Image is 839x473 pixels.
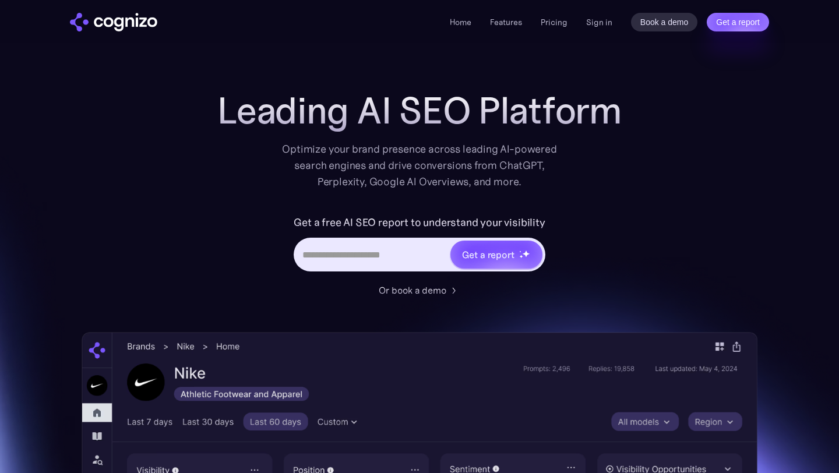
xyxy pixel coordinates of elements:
a: Get a reportstarstarstar [449,239,544,270]
a: Sign in [586,15,612,29]
a: Home [450,17,471,27]
img: star [519,250,521,252]
a: home [70,13,157,31]
h1: Leading AI SEO Platform [217,90,622,132]
img: cognizo logo [70,13,157,31]
div: Or book a demo [379,283,446,297]
a: Get a report [707,13,769,31]
a: Pricing [541,17,567,27]
label: Get a free AI SEO report to understand your visibility [294,213,545,232]
div: Optimize your brand presence across leading AI-powered search engines and drive conversions from ... [276,141,563,190]
a: Or book a demo [379,283,460,297]
img: star [522,250,530,257]
a: Features [490,17,522,27]
div: Get a report [462,248,514,262]
img: star [519,255,523,259]
form: Hero URL Input Form [294,213,545,277]
a: Book a demo [631,13,698,31]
